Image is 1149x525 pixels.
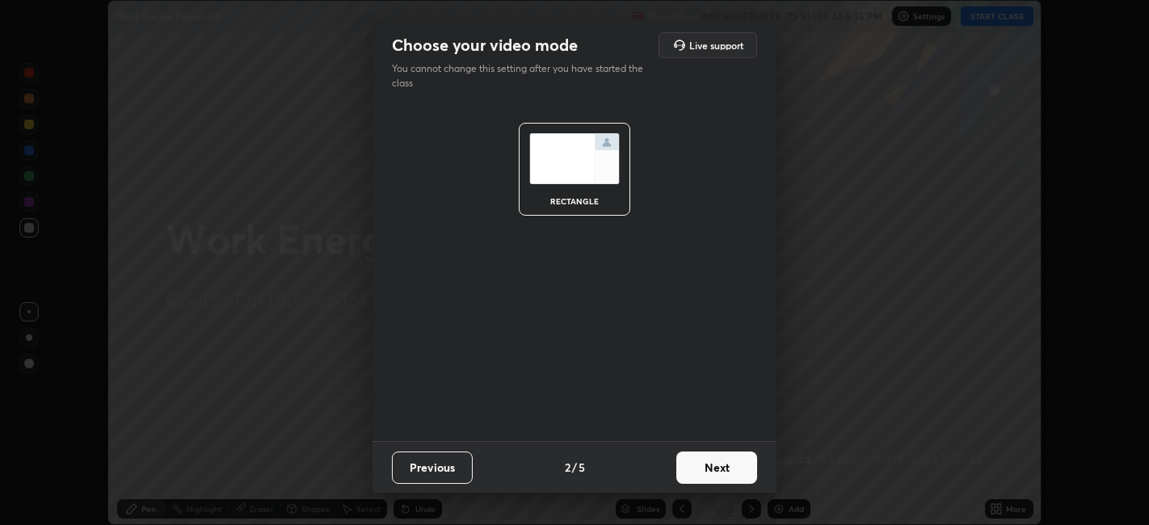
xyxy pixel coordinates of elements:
h4: / [572,459,577,476]
h5: Live support [689,40,743,50]
div: rectangle [542,197,607,205]
p: You cannot change this setting after you have started the class [392,61,654,90]
button: Next [676,451,757,484]
h4: 2 [565,459,570,476]
h2: Choose your video mode [392,35,578,56]
h4: 5 [579,459,585,476]
button: Previous [392,451,473,484]
img: normalScreenIcon.ae25ed63.svg [529,133,620,184]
